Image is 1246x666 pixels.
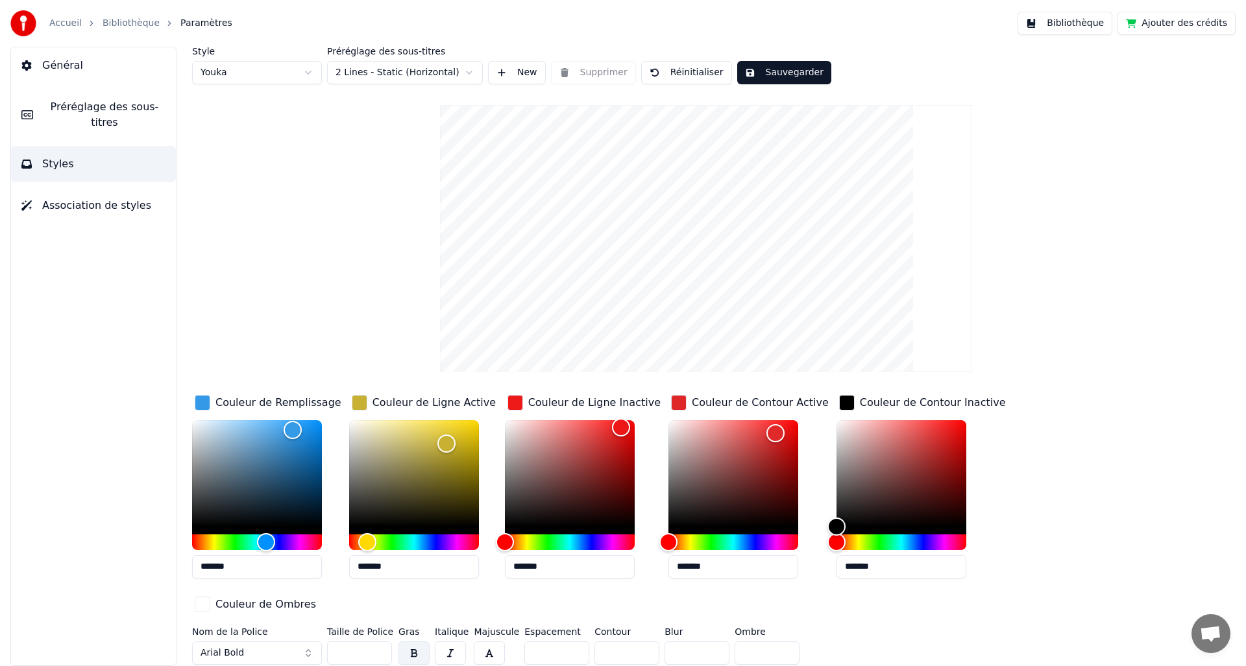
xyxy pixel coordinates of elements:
[201,647,244,660] span: Arial Bold
[11,187,176,224] button: Association de styles
[594,627,659,636] label: Contour
[524,627,589,636] label: Espacement
[641,61,732,84] button: Réinitialiser
[349,420,479,527] div: Color
[488,61,546,84] button: New
[42,58,83,73] span: Général
[11,89,176,141] button: Préréglage des sous-titres
[192,594,319,615] button: Couleur de Ombres
[327,47,483,56] label: Préréglage des sous-titres
[192,420,322,527] div: Color
[192,392,344,413] button: Couleur de Remplissage
[505,534,635,550] div: Hue
[11,146,176,182] button: Styles
[860,395,1006,410] div: Couleur de Contour Inactive
[737,61,831,84] button: Sauvegarder
[180,17,232,30] span: Paramètres
[373,395,496,410] div: Couleur de Ligne Active
[192,627,322,636] label: Nom de la Police
[327,627,393,636] label: Taille de Police
[192,534,322,550] div: Hue
[349,534,479,550] div: Hue
[837,392,1008,413] button: Couleur de Contour Inactive
[474,627,519,636] label: Majuscule
[505,420,635,527] div: Color
[668,420,798,527] div: Color
[1118,12,1236,35] button: Ajouter des crédits
[215,597,316,612] div: Couleur de Ombres
[668,534,798,550] div: Hue
[215,395,341,410] div: Couleur de Remplissage
[349,392,498,413] button: Couleur de Ligne Active
[43,99,165,130] span: Préréglage des sous-titres
[42,198,151,213] span: Association de styles
[692,395,829,410] div: Couleur de Contour Active
[668,392,831,413] button: Couleur de Contour Active
[435,627,469,636] label: Italique
[192,47,322,56] label: Style
[1191,614,1230,653] a: Ouvrir le chat
[10,10,36,36] img: youka
[11,47,176,84] button: Général
[49,17,232,30] nav: breadcrumb
[398,627,430,636] label: Gras
[837,534,966,550] div: Hue
[103,17,160,30] a: Bibliothèque
[528,395,661,410] div: Couleur de Ligne Inactive
[837,420,966,527] div: Color
[505,392,663,413] button: Couleur de Ligne Inactive
[49,17,82,30] a: Accueil
[1018,12,1112,35] button: Bibliothèque
[665,627,729,636] label: Blur
[42,156,74,172] span: Styles
[735,627,800,636] label: Ombre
